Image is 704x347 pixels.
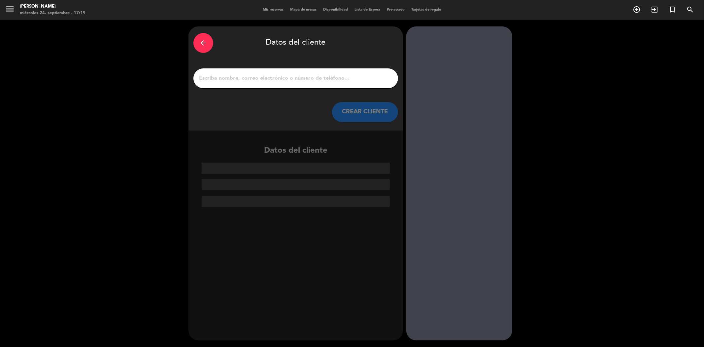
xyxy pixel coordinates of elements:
[287,8,320,12] span: Mapa de mesas
[633,6,641,14] i: add_circle_outline
[651,6,658,14] i: exit_to_app
[198,74,393,83] input: Escriba nombre, correo electrónico o número de teléfono...
[20,3,85,10] div: [PERSON_NAME]
[668,6,676,14] i: turned_in_not
[199,39,207,47] i: arrow_back
[320,8,351,12] span: Disponibilidad
[5,4,15,14] i: menu
[193,31,398,55] div: Datos del cliente
[686,6,694,14] i: search
[20,10,85,17] div: miércoles 24. septiembre - 17:19
[384,8,408,12] span: Pre-acceso
[259,8,287,12] span: Mis reservas
[5,4,15,16] button: menu
[408,8,445,12] span: Tarjetas de regalo
[188,144,403,207] div: Datos del cliente
[351,8,384,12] span: Lista de Espera
[332,102,398,122] button: CREAR CLIENTE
